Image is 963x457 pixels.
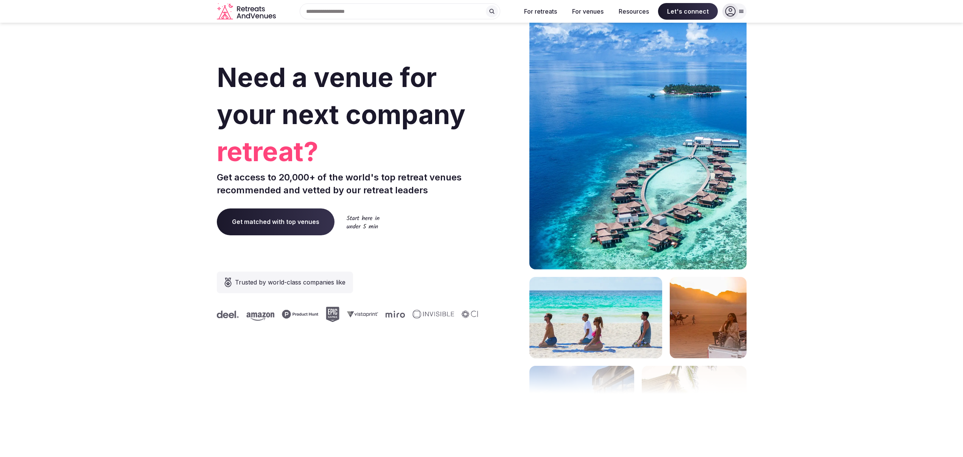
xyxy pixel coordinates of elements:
svg: Vistaprint company logo [345,311,376,317]
button: For venues [566,3,610,20]
img: Start here in under 5 min [347,215,380,228]
svg: Miro company logo [384,311,403,318]
svg: Epic Games company logo [324,307,338,322]
span: Need a venue for your next company [217,61,465,131]
img: yoga on tropical beach [529,277,662,358]
a: Get matched with top venues [217,208,334,235]
a: Visit the homepage [217,3,277,20]
span: Trusted by world-class companies like [235,278,345,287]
p: Get access to 20,000+ of the world's top retreat venues recommended and vetted by our retreat lea... [217,171,479,196]
span: retreat? [217,133,479,170]
svg: Invisible company logo [411,310,453,319]
span: Let's connect [658,3,718,20]
button: Resources [613,3,655,20]
svg: Retreats and Venues company logo [217,3,277,20]
button: For retreats [518,3,563,20]
svg: Deel company logo [215,311,237,318]
img: woman sitting in back of truck with camels [670,277,747,358]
